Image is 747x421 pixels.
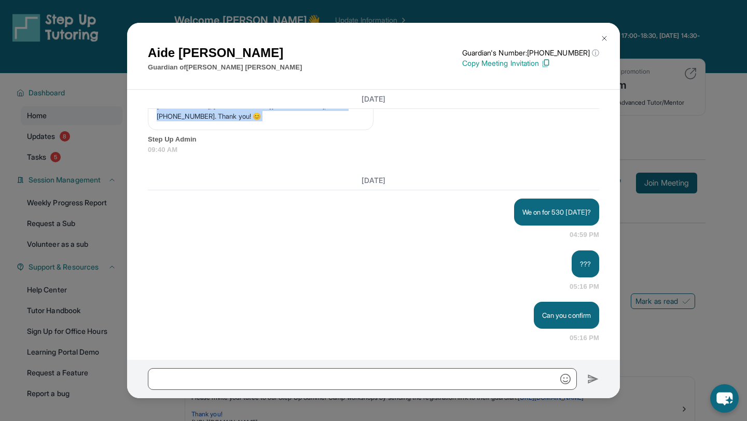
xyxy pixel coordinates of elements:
[541,59,550,68] img: Copy Icon
[148,145,599,155] span: 09:40 AM
[600,34,608,43] img: Close Icon
[570,230,599,240] span: 04:59 PM
[148,94,599,104] h3: [DATE]
[560,374,571,384] img: Emoji
[592,48,599,58] span: ⓘ
[462,58,599,68] p: Copy Meeting Invitation
[148,175,599,186] h3: [DATE]
[580,259,591,269] p: ???
[462,48,599,58] p: Guardian's Number: [PHONE_NUMBER]
[587,373,599,385] img: Send icon
[148,44,302,62] h1: Aide [PERSON_NAME]
[148,134,599,145] span: Step Up Admin
[570,333,599,343] span: 05:16 PM
[522,207,591,217] p: We on for 530 [DATE]?
[570,282,599,292] span: 05:16 PM
[542,310,591,320] p: Can you confirm
[710,384,739,413] button: chat-button
[148,62,302,73] p: Guardian of [PERSON_NAME] [PERSON_NAME]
